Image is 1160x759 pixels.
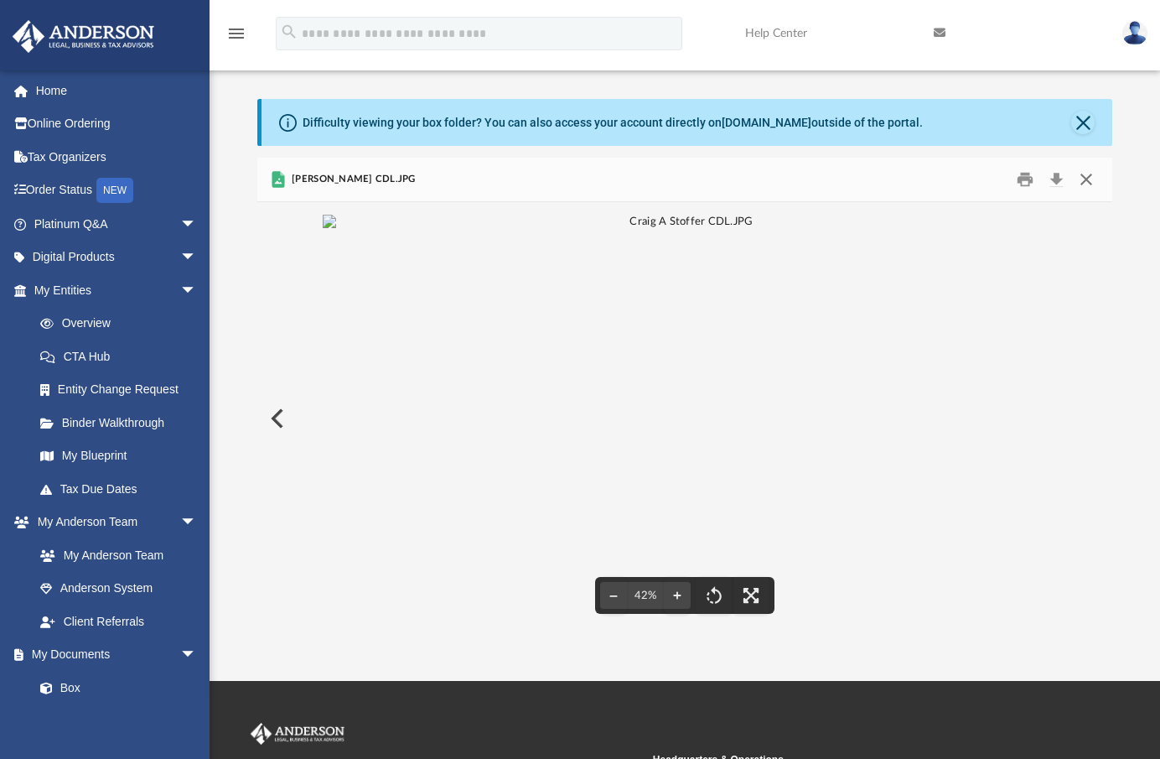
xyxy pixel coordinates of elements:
img: Anderson Advisors Platinum Portal [247,723,348,745]
a: Digital Productsarrow_drop_down [12,241,222,274]
button: Download [1041,167,1071,193]
img: User Pic [1122,21,1147,45]
button: Rotate left [696,577,733,614]
span: arrow_drop_down [180,506,214,540]
a: Anderson System [23,572,214,606]
span: [PERSON_NAME] CDL.JPG [288,172,416,187]
div: File preview [257,202,1113,635]
a: [DOMAIN_NAME] [722,116,811,129]
button: Zoom out [600,577,627,614]
button: Zoom in [664,577,691,614]
a: Tax Due Dates [23,472,222,506]
a: Client Referrals [23,605,214,638]
i: search [280,23,298,41]
button: Close [1071,167,1101,193]
a: Online Ordering [12,107,222,141]
img: Anderson Advisors Platinum Portal [8,20,159,53]
a: Binder Walkthrough [23,406,222,439]
a: My Entitiesarrow_drop_down [12,273,222,307]
span: arrow_drop_down [180,273,214,308]
span: arrow_drop_down [180,241,214,275]
div: Current zoom level [627,590,664,601]
a: Overview [23,307,222,341]
button: Print [1008,167,1042,193]
div: Difficulty viewing your box folder? You can also access your account directly on outside of the p... [303,114,923,132]
button: Enter fullscreen [733,577,769,614]
i: menu [226,23,246,44]
a: My Blueprint [23,439,214,473]
a: Tax Organizers [12,140,222,174]
a: menu [226,32,246,44]
a: Box [23,671,205,704]
div: Preview [257,158,1113,635]
a: My Documentsarrow_drop_down [12,638,214,672]
a: Order StatusNEW [12,174,222,208]
a: My Anderson Team [23,538,205,572]
span: arrow_drop_down [180,207,214,242]
img: Craig A Stoffer CDL.JPG [323,215,1047,230]
a: Platinum Q&Aarrow_drop_down [12,207,222,241]
span: arrow_drop_down [180,638,214,673]
div: NEW [96,178,133,203]
a: CTA Hub [23,340,222,373]
a: Home [12,74,222,107]
button: Previous File [257,395,294,442]
a: Entity Change Request [23,373,222,407]
button: Close [1071,111,1095,134]
a: My Anderson Teamarrow_drop_down [12,506,214,539]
